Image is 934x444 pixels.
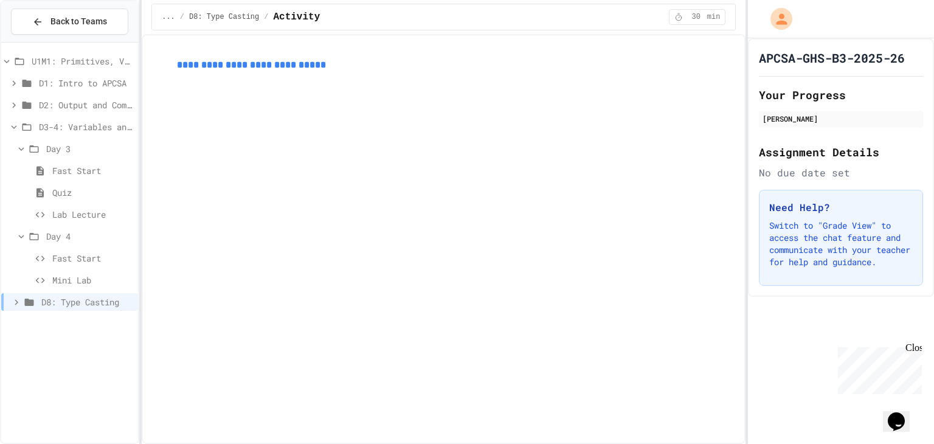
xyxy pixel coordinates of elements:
span: D8: Type Casting [41,296,133,308]
span: Day 3 [46,142,133,155]
span: D1: Intro to APCSA [39,77,133,89]
div: Chat with us now!Close [5,5,84,77]
h2: Your Progress [759,86,923,103]
span: D2: Output and Compiling Code [39,99,133,111]
h2: Assignment Details [759,144,923,161]
span: 30 [687,12,706,22]
span: Lab Lecture [52,208,133,221]
button: Back to Teams [11,9,128,35]
div: No due date set [759,165,923,180]
span: / [180,12,184,22]
span: D3-4: Variables and Input [39,120,133,133]
span: Activity [273,10,320,24]
span: Quiz [52,186,133,199]
span: Fast Start [52,164,133,177]
h1: APCSA-GHS-B3-2025-26 [759,49,905,66]
span: Fast Start [52,252,133,265]
span: min [707,12,721,22]
span: U1M1: Primitives, Variables, Basic I/O [32,55,133,68]
div: My Account [758,5,795,33]
span: ... [162,12,175,22]
h3: Need Help? [769,200,913,215]
iframe: chat widget [833,342,922,394]
span: D8: Type Casting [189,12,259,22]
p: Switch to "Grade View" to access the chat feature and communicate with your teacher for help and ... [769,220,913,268]
div: [PERSON_NAME] [763,113,919,124]
span: Day 4 [46,230,133,243]
iframe: chat widget [883,395,922,432]
span: Mini Lab [52,274,133,286]
span: / [264,12,268,22]
span: Back to Teams [50,15,107,28]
